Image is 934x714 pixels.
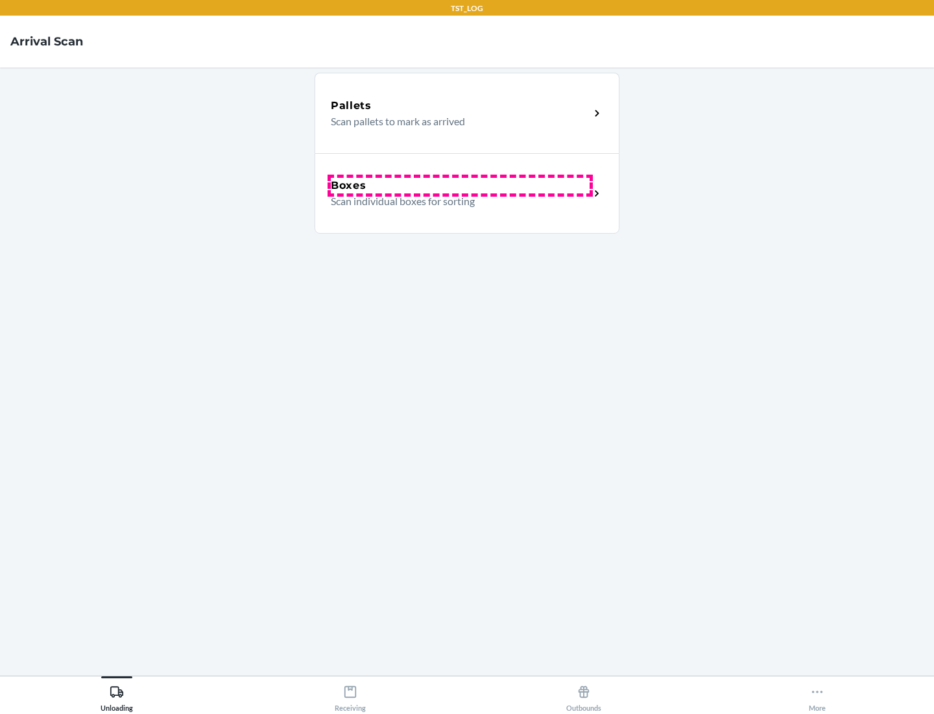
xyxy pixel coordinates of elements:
[315,153,619,234] a: BoxesScan individual boxes for sorting
[331,193,579,209] p: Scan individual boxes for sorting
[566,680,601,712] div: Outbounds
[331,178,366,193] h5: Boxes
[233,676,467,712] button: Receiving
[335,680,366,712] div: Receiving
[700,676,934,712] button: More
[331,114,579,129] p: Scan pallets to mark as arrived
[467,676,700,712] button: Outbounds
[451,3,483,14] p: TST_LOG
[101,680,133,712] div: Unloading
[331,98,372,114] h5: Pallets
[10,33,83,50] h4: Arrival Scan
[315,73,619,153] a: PalletsScan pallets to mark as arrived
[809,680,826,712] div: More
